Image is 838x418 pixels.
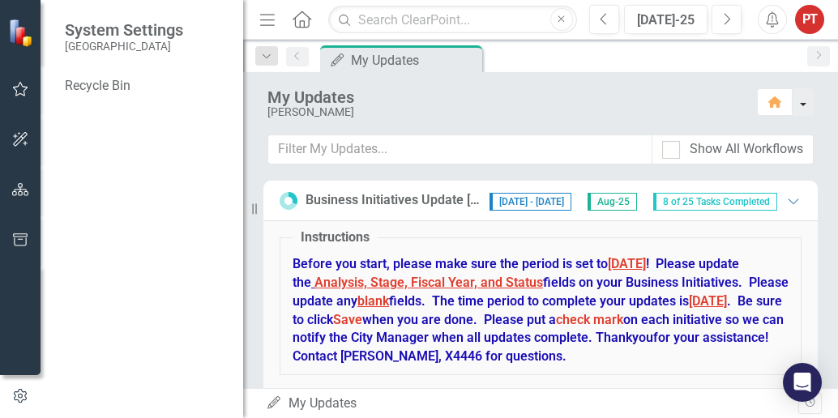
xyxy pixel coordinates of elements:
[795,5,824,34] button: PT
[608,256,646,271] span: [DATE]
[267,88,741,106] div: My Updates
[351,50,478,70] div: My Updates
[630,11,702,30] div: [DATE]-25
[267,134,652,164] input: Filter My Updates...
[632,330,653,345] span: you
[293,256,789,364] strong: Before you start, please make sure the period is set to ! Please update the fields on your Busine...
[306,191,481,210] div: Business Initiatives Update [DATE]
[65,20,183,40] span: System Settings
[357,293,389,309] span: blank
[333,312,362,327] span: Save
[624,5,708,34] button: [DATE]-25
[653,193,777,211] span: 8 of 25 Tasks Completed
[556,312,623,327] span: check mark
[65,40,183,53] small: [GEOGRAPHIC_DATA]
[690,140,803,159] div: Show All Workflows
[266,395,798,413] div: My Updates
[293,228,378,247] legend: Instructions
[689,293,727,309] span: [DATE]
[267,106,741,118] div: [PERSON_NAME]
[7,18,37,48] img: ClearPoint Strategy
[490,193,571,211] span: [DATE] - [DATE]
[65,77,227,96] a: Recycle Bin
[588,193,637,211] span: Aug-25
[783,363,822,402] div: Open Intercom Messenger
[314,275,543,290] span: Analysis, Stage, Fiscal Year, and Status
[328,6,577,34] input: Search ClearPoint...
